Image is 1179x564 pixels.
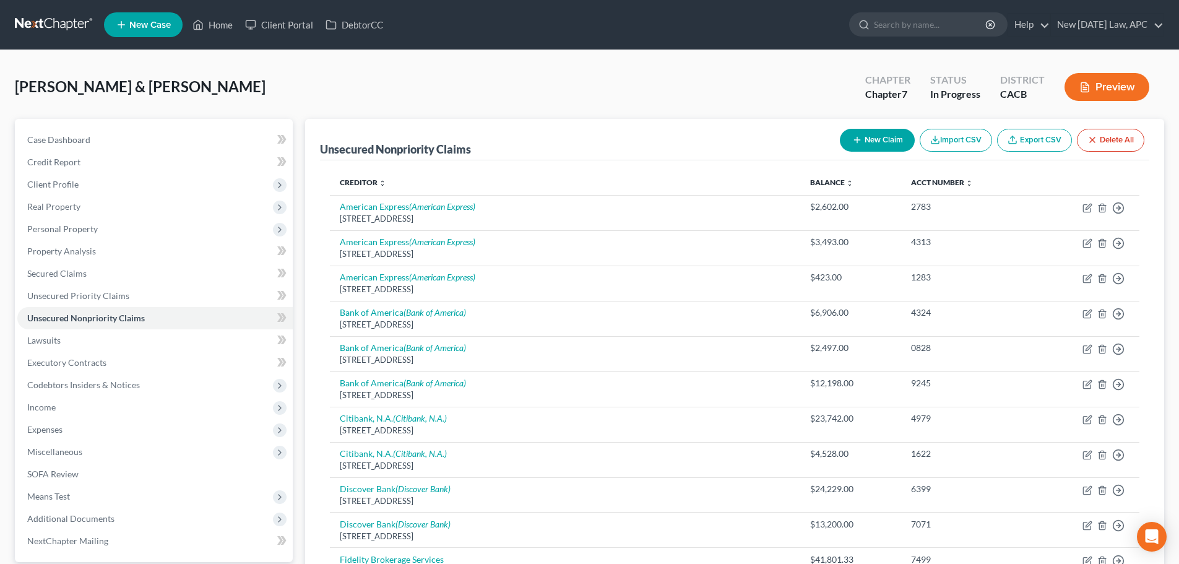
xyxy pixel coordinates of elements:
[340,519,451,529] a: Discover Bank(Discover Bank)
[340,378,466,388] a: Bank of America(Bank of America)
[1000,87,1045,102] div: CACB
[17,463,293,485] a: SOFA Review
[911,518,1022,531] div: 7071
[810,271,891,284] div: $423.00
[27,491,70,501] span: Means Test
[27,469,79,479] span: SOFA Review
[17,352,293,374] a: Executory Contracts
[15,77,266,95] span: [PERSON_NAME] & [PERSON_NAME]
[865,87,910,102] div: Chapter
[395,484,451,494] i: (Discover Bank)
[810,518,891,531] div: $13,200.00
[911,201,1022,213] div: 2783
[1008,14,1050,36] a: Help
[874,13,987,36] input: Search by name...
[404,378,466,388] i: (Bank of America)
[1065,73,1149,101] button: Preview
[810,306,891,319] div: $6,906.00
[27,424,63,435] span: Expenses
[911,342,1022,354] div: 0828
[27,402,56,412] span: Income
[409,272,475,282] i: (American Express)
[810,483,891,495] div: $24,229.00
[840,129,915,152] button: New Claim
[1137,522,1167,552] div: Open Intercom Messenger
[27,179,79,189] span: Client Profile
[404,307,466,318] i: (Bank of America)
[997,129,1072,152] a: Export CSV
[340,178,386,187] a: Creditor unfold_more
[902,88,907,100] span: 7
[409,201,475,212] i: (American Express)
[340,284,790,295] div: [STREET_ADDRESS]
[27,335,61,345] span: Lawsuits
[340,272,475,282] a: American Express(American Express)
[17,329,293,352] a: Lawsuits
[810,448,891,460] div: $4,528.00
[186,14,239,36] a: Home
[17,262,293,285] a: Secured Claims
[27,268,87,279] span: Secured Claims
[27,380,140,390] span: Codebtors Insiders & Notices
[340,495,790,507] div: [STREET_ADDRESS]
[340,248,790,260] div: [STREET_ADDRESS]
[810,342,891,354] div: $2,497.00
[340,484,451,494] a: Discover Bank(Discover Bank)
[27,313,145,323] span: Unsecured Nonpriority Claims
[810,178,853,187] a: Balance unfold_more
[930,87,980,102] div: In Progress
[27,290,129,301] span: Unsecured Priority Claims
[340,413,447,423] a: Citibank, N.A.(Citibank, N.A.)
[27,536,108,546] span: NextChapter Mailing
[846,180,853,187] i: unfold_more
[129,20,171,30] span: New Case
[17,151,293,173] a: Credit Report
[17,307,293,329] a: Unsecured Nonpriority Claims
[404,342,466,353] i: (Bank of America)
[340,236,475,247] a: American Express(American Express)
[340,448,447,459] a: Citibank, N.A.(Citibank, N.A.)
[379,180,386,187] i: unfold_more
[1077,129,1144,152] button: Delete All
[395,519,451,529] i: (Discover Bank)
[340,307,466,318] a: Bank of America(Bank of America)
[930,73,980,87] div: Status
[340,213,790,225] div: [STREET_ADDRESS]
[920,129,992,152] button: Import CSV
[340,460,790,472] div: [STREET_ADDRESS]
[27,223,98,234] span: Personal Property
[810,236,891,248] div: $3,493.00
[340,425,790,436] div: [STREET_ADDRESS]
[911,306,1022,319] div: 4324
[911,271,1022,284] div: 1283
[911,483,1022,495] div: 6399
[810,201,891,213] div: $2,602.00
[17,240,293,262] a: Property Analysis
[27,446,82,457] span: Miscellaneous
[340,319,790,331] div: [STREET_ADDRESS]
[27,246,96,256] span: Property Analysis
[239,14,319,36] a: Client Portal
[27,201,80,212] span: Real Property
[911,448,1022,460] div: 1622
[340,201,475,212] a: American Express(American Express)
[320,142,471,157] div: Unsecured Nonpriority Claims
[340,389,790,401] div: [STREET_ADDRESS]
[1051,14,1164,36] a: New [DATE] Law, APC
[810,412,891,425] div: $23,742.00
[1000,73,1045,87] div: District
[319,14,389,36] a: DebtorCC
[27,513,114,524] span: Additional Documents
[17,285,293,307] a: Unsecured Priority Claims
[911,412,1022,425] div: 4979
[393,448,447,459] i: (Citibank, N.A.)
[27,134,90,145] span: Case Dashboard
[911,178,973,187] a: Acct Number unfold_more
[810,377,891,389] div: $12,198.00
[17,129,293,151] a: Case Dashboard
[911,236,1022,248] div: 4313
[340,531,790,542] div: [STREET_ADDRESS]
[340,354,790,366] div: [STREET_ADDRESS]
[911,377,1022,389] div: 9245
[393,413,447,423] i: (Citibank, N.A.)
